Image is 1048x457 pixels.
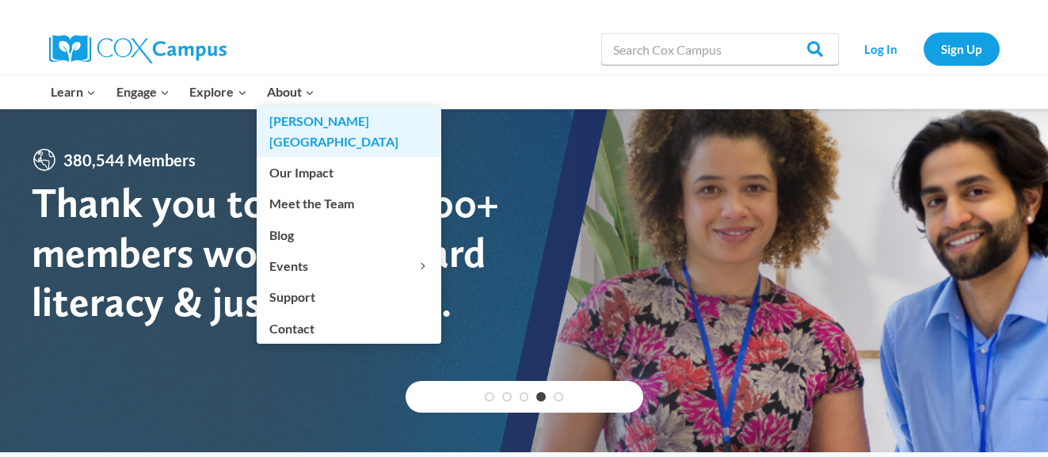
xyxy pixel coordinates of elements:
[520,392,529,402] a: 3
[485,392,494,402] a: 1
[257,251,441,281] button: Child menu of Events
[257,282,441,312] a: Support
[49,35,227,63] img: Cox Campus
[257,189,441,219] a: Meet the Team
[106,75,180,109] button: Child menu of Engage
[257,106,441,157] a: [PERSON_NAME][GEOGRAPHIC_DATA]
[257,158,441,188] a: Our Impact
[257,313,441,343] a: Contact
[536,392,546,402] a: 4
[924,32,1000,65] a: Sign Up
[601,33,839,65] input: Search Cox Campus
[257,75,325,109] button: Child menu of About
[554,392,563,402] a: 5
[847,32,1000,65] nav: Secondary Navigation
[180,75,257,109] button: Child menu of Explore
[257,219,441,249] a: Blog
[502,392,512,402] a: 2
[32,178,524,326] div: Thank you to our 375,000+ members working toward literacy & justice for all.
[41,75,107,109] button: Child menu of Learn
[847,32,916,65] a: Log In
[41,75,325,109] nav: Primary Navigation
[57,147,202,173] span: 380,544 Members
